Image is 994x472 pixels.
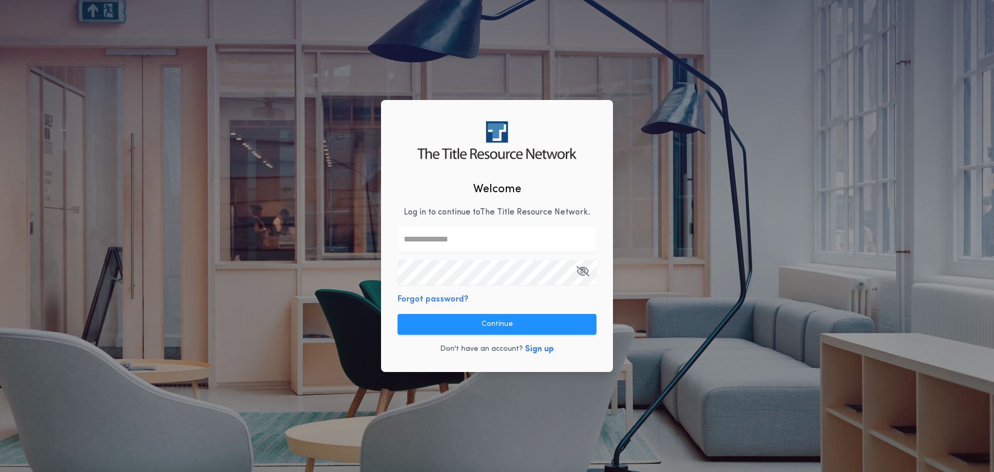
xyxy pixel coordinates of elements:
button: Continue [398,314,596,335]
p: Log in to continue to The Title Resource Network . [404,206,590,219]
button: Forgot password? [398,293,469,306]
p: Don't have an account? [440,344,523,354]
h2: Welcome [473,181,521,198]
button: Sign up [525,343,554,355]
img: logo [417,121,576,159]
